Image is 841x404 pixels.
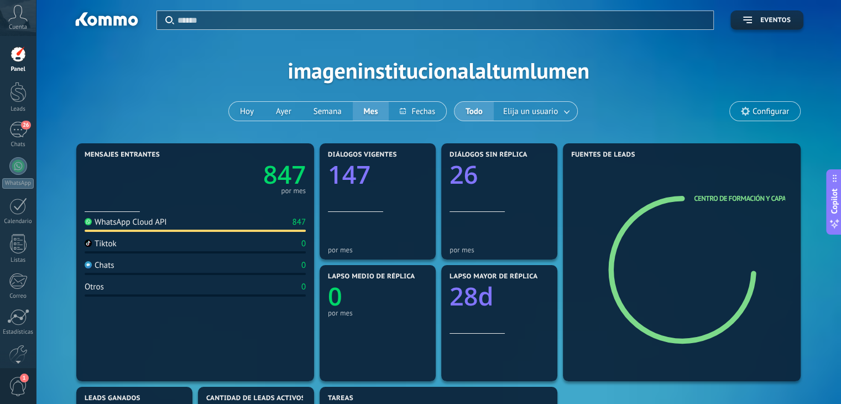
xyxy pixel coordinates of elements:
[328,309,427,317] div: por mes
[571,151,635,159] span: Fuentes de leads
[328,151,397,159] span: Diálogos vigentes
[85,239,117,249] div: Tiktok
[2,329,34,336] div: Estadísticas
[494,102,577,121] button: Elija un usuario
[85,260,114,271] div: Chats
[85,218,92,225] img: WhatsApp Cloud API
[85,240,92,247] img: Tiktok
[263,158,306,191] text: 847
[2,66,34,73] div: Panel
[2,178,34,189] div: WhatsApp
[85,151,160,159] span: Mensajes entrantes
[301,282,306,292] div: 0
[302,102,353,121] button: Semana
[301,260,306,271] div: 0
[2,106,34,113] div: Leads
[265,102,302,121] button: Ayer
[450,151,527,159] span: Diálogos sin réplica
[85,395,140,402] span: Leads ganados
[328,279,342,313] text: 0
[753,107,789,116] span: Configurar
[206,395,305,402] span: Cantidad de leads activos
[501,104,560,119] span: Elija un usuario
[450,246,549,254] div: por mes
[281,188,306,194] div: por mes
[328,395,353,402] span: Tareas
[455,102,494,121] button: Todo
[292,217,306,227] div: 847
[353,102,389,121] button: Mes
[2,141,34,148] div: Chats
[389,102,446,121] button: Fechas
[328,273,415,281] span: Lapso medio de réplica
[195,158,306,191] a: 847
[328,246,427,254] div: por mes
[450,279,549,313] a: 28d
[829,189,840,214] span: Copilot
[450,158,478,191] text: 26
[2,218,34,225] div: Calendario
[301,239,306,249] div: 0
[85,282,104,292] div: Otros
[450,279,493,313] text: 28d
[21,121,30,130] span: 26
[328,158,370,191] text: 147
[730,11,803,30] button: Eventos
[9,24,27,31] span: Cuenta
[760,17,791,24] span: Eventos
[450,273,537,281] span: Lapso mayor de réplica
[85,217,167,227] div: WhatsApp Cloud API
[20,374,29,382] span: 1
[85,261,92,268] img: Chats
[229,102,265,121] button: Hoy
[2,293,34,300] div: Correo
[2,257,34,264] div: Listas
